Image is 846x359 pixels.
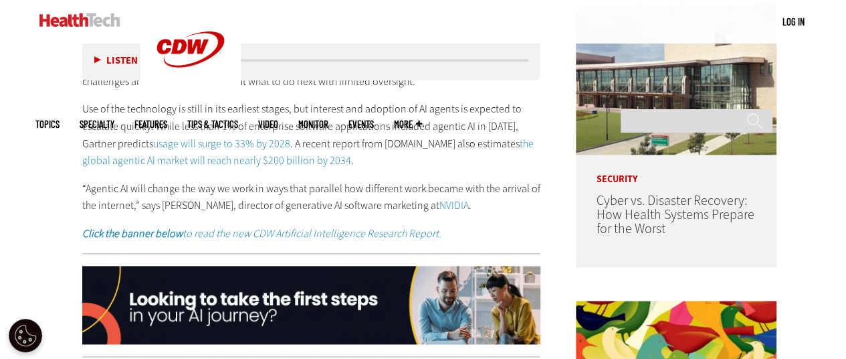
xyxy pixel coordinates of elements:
a: Log in [782,15,805,27]
a: Features [134,119,167,129]
img: Home [39,13,120,27]
a: Cyber vs. Disaster Recovery: How Health Systems Prepare for the Worst [596,192,754,238]
img: xs-AI-q225-animated-desktop [82,266,541,345]
div: User menu [782,15,805,29]
a: usage will surge to 33% by 2028 [153,137,290,151]
a: MonITor [298,119,328,129]
p: Security [576,155,776,184]
a: Events [348,119,374,129]
a: Video [258,119,278,129]
div: Cookie Settings [9,319,42,352]
span: More [394,119,422,129]
a: Tips & Tactics [187,119,238,129]
span: Topics [35,119,60,129]
a: NVIDIA [439,198,469,212]
button: Open Preferences [9,319,42,352]
em: to read the new CDW Artificial Intelligence Research Report. [82,226,441,240]
a: Click the banner belowto read the new CDW Artificial Intelligence Research Report. [82,226,441,240]
strong: Click the banner below [82,226,183,240]
p: “Agentic AI will change the way we work in ways that parallel how different work became with the ... [82,180,541,214]
span: Specialty [80,119,114,129]
a: CDW [140,88,241,102]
